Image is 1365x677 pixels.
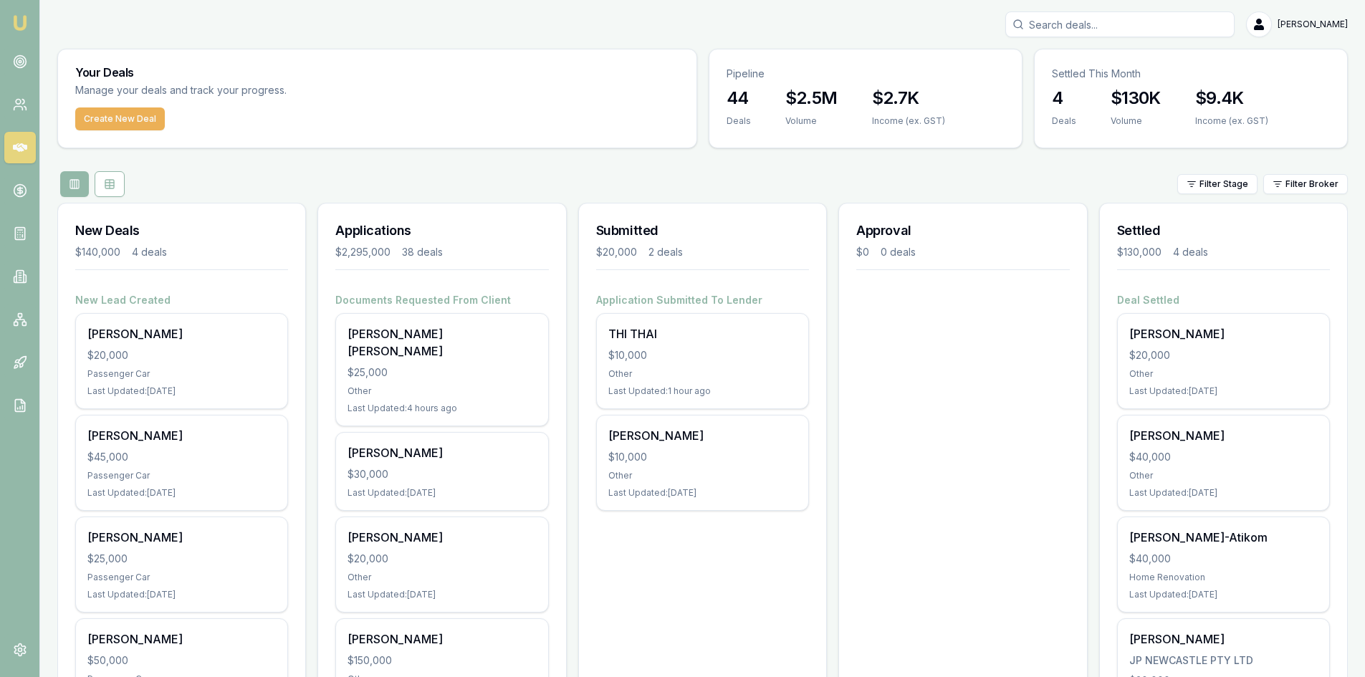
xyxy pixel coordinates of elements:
[348,444,536,461] div: [PERSON_NAME]
[596,293,809,307] h4: Application Submitted To Lender
[402,245,443,259] div: 38 deals
[75,82,442,99] p: Manage your deals and track your progress.
[335,293,548,307] h4: Documents Requested From Client
[87,385,276,397] div: Last Updated: [DATE]
[348,325,536,360] div: [PERSON_NAME] [PERSON_NAME]
[1117,293,1330,307] h4: Deal Settled
[1195,115,1268,127] div: Income (ex. GST)
[608,385,797,397] div: Last Updated: 1 hour ago
[1129,348,1318,362] div: $20,000
[87,487,276,499] div: Last Updated: [DATE]
[1129,368,1318,380] div: Other
[348,385,536,397] div: Other
[1129,572,1318,583] div: Home Renovation
[881,245,916,259] div: 0 deals
[1129,589,1318,600] div: Last Updated: [DATE]
[348,467,536,481] div: $30,000
[132,245,167,259] div: 4 deals
[1199,178,1248,190] span: Filter Stage
[75,107,165,130] button: Create New Deal
[348,630,536,648] div: [PERSON_NAME]
[608,325,797,342] div: THI THAI
[87,630,276,648] div: [PERSON_NAME]
[87,470,276,481] div: Passenger Car
[648,245,683,259] div: 2 deals
[348,487,536,499] div: Last Updated: [DATE]
[87,325,276,342] div: [PERSON_NAME]
[348,552,536,566] div: $20,000
[348,653,536,668] div: $150,000
[608,368,797,380] div: Other
[785,115,838,127] div: Volume
[608,450,797,464] div: $10,000
[87,368,276,380] div: Passenger Car
[856,221,1069,241] h3: Approval
[1278,19,1348,30] span: [PERSON_NAME]
[87,529,276,546] div: [PERSON_NAME]
[596,245,637,259] div: $20,000
[75,67,679,78] h3: Your Deals
[87,552,276,566] div: $25,000
[1111,87,1161,110] h3: $130K
[608,487,797,499] div: Last Updated: [DATE]
[1111,115,1161,127] div: Volume
[596,221,809,241] h3: Submitted
[608,348,797,362] div: $10,000
[87,572,276,583] div: Passenger Car
[1052,115,1076,127] div: Deals
[1117,221,1330,241] h3: Settled
[348,365,536,380] div: $25,000
[1129,552,1318,566] div: $40,000
[11,14,29,32] img: emu-icon-u.png
[1195,87,1268,110] h3: $9.4K
[348,572,536,583] div: Other
[785,87,838,110] h3: $2.5M
[727,87,751,110] h3: 44
[87,348,276,362] div: $20,000
[872,115,945,127] div: Income (ex. GST)
[87,589,276,600] div: Last Updated: [DATE]
[87,653,276,668] div: $50,000
[727,67,1005,81] p: Pipeline
[1129,385,1318,397] div: Last Updated: [DATE]
[87,427,276,444] div: [PERSON_NAME]
[75,293,288,307] h4: New Lead Created
[1117,245,1162,259] div: $130,000
[1129,630,1318,648] div: [PERSON_NAME]
[335,245,391,259] div: $2,295,000
[1052,67,1330,81] p: Settled This Month
[1285,178,1338,190] span: Filter Broker
[1129,470,1318,481] div: Other
[1129,325,1318,342] div: [PERSON_NAME]
[1129,529,1318,546] div: [PERSON_NAME]-Atikom
[1129,427,1318,444] div: [PERSON_NAME]
[727,115,751,127] div: Deals
[348,529,536,546] div: [PERSON_NAME]
[75,221,288,241] h3: New Deals
[1173,245,1208,259] div: 4 deals
[856,245,869,259] div: $0
[348,403,536,414] div: Last Updated: 4 hours ago
[335,221,548,241] h3: Applications
[1129,450,1318,464] div: $40,000
[1129,487,1318,499] div: Last Updated: [DATE]
[1263,174,1348,194] button: Filter Broker
[1129,653,1318,668] div: JP NEWCASTLE PTY LTD
[75,245,120,259] div: $140,000
[348,589,536,600] div: Last Updated: [DATE]
[1177,174,1258,194] button: Filter Stage
[1005,11,1235,37] input: Search deals
[872,87,945,110] h3: $2.7K
[608,427,797,444] div: [PERSON_NAME]
[1052,87,1076,110] h3: 4
[608,470,797,481] div: Other
[87,450,276,464] div: $45,000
